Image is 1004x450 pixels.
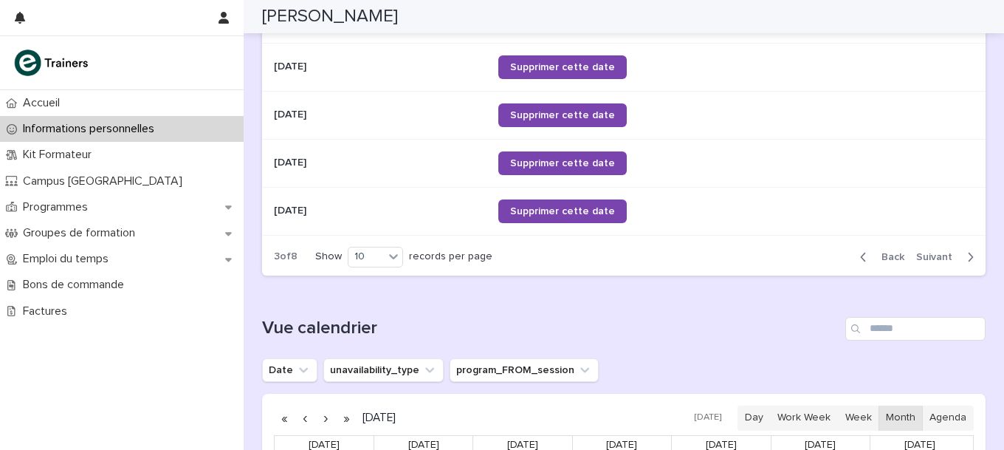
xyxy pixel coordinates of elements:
[873,252,904,262] span: Back
[348,249,384,265] div: 10
[845,317,986,341] input: Search
[274,106,309,121] p: [DATE]
[922,406,974,431] button: Agenda
[510,62,615,72] span: Supprimer cette date
[837,406,878,431] button: Week
[848,250,910,264] button: Back
[262,318,839,339] h1: Vue calendrier
[737,406,771,431] button: Day
[498,55,627,79] a: Supprimer cette date
[295,406,315,430] button: Previous month
[274,154,309,169] p: [DATE]
[262,239,309,275] p: 3 of 8
[17,148,103,162] p: Kit Formateur
[262,43,986,91] tr: [DATE][DATE] Supprimer cette date
[910,250,986,264] button: Next
[687,407,729,429] button: [DATE]
[262,139,986,187] tr: [DATE][DATE] Supprimer cette date
[315,250,342,263] p: Show
[357,412,396,423] h2: [DATE]
[12,48,93,78] img: K0CqGN7SDeD6s4JG8KQk
[262,91,986,139] tr: [DATE][DATE] Supprimer cette date
[17,278,136,292] p: Bons de commande
[17,122,166,136] p: Informations personnelles
[262,187,986,235] tr: [DATE][DATE] Supprimer cette date
[409,250,492,263] p: records per page
[17,252,120,266] p: Emploi du temps
[323,358,444,382] button: unavailability_type
[262,358,317,382] button: Date
[450,358,599,382] button: program_FROM_session
[510,158,615,168] span: Supprimer cette date
[510,110,615,120] span: Supprimer cette date
[315,406,336,430] button: Next month
[274,202,309,217] p: [DATE]
[498,103,627,127] a: Supprimer cette date
[17,96,72,110] p: Accueil
[336,406,357,430] button: Next year
[17,200,100,214] p: Programmes
[262,6,398,27] h2: [PERSON_NAME]
[17,174,194,188] p: Campus [GEOGRAPHIC_DATA]
[274,58,309,73] p: [DATE]
[510,206,615,217] span: Supprimer cette date
[498,151,627,175] a: Supprimer cette date
[498,200,627,223] a: Supprimer cette date
[17,304,79,318] p: Factures
[916,252,961,262] span: Next
[17,226,147,240] p: Groupes de formation
[274,406,295,430] button: Previous year
[770,406,838,431] button: Work Week
[878,406,923,431] button: Month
